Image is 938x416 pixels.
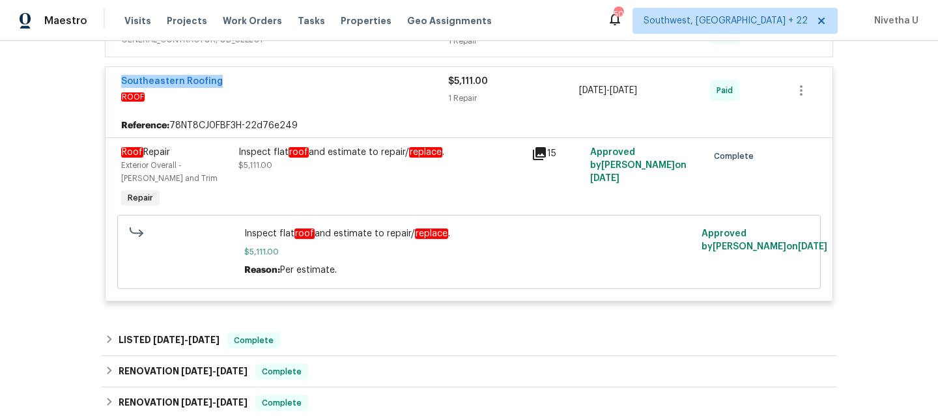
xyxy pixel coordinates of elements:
span: [DATE] [188,335,220,344]
div: Inspect flat and estimate to repair/ . [238,146,524,159]
span: Reason: [244,266,280,275]
span: [DATE] [798,242,827,251]
div: 1 Repair [448,92,579,105]
span: Complete [257,365,307,378]
div: 15 [532,146,582,161]
div: 1 Repair [448,35,579,48]
span: Geo Assignments [407,14,492,27]
em: ROOF [121,92,145,102]
span: Complete [714,150,759,163]
span: Projects [167,14,207,27]
span: Inspect flat and estimate to repair/ . [244,227,694,240]
span: Repair [121,147,170,158]
span: Complete [257,396,307,409]
h6: RENOVATION [119,364,248,380]
div: 509 [614,8,623,21]
span: Work Orders [223,14,282,27]
span: [DATE] [216,367,248,376]
span: - [153,335,220,344]
span: Exterior Overall - [PERSON_NAME] and Trim [121,161,218,182]
em: roof [289,147,309,158]
a: Southeastern Roofing [121,77,223,86]
span: Properties [341,14,391,27]
span: Per estimate. [280,266,337,275]
div: LISTED [DATE]-[DATE]Complete [101,325,837,356]
span: - [579,84,637,97]
span: [DATE] [153,335,184,344]
span: Nivetha U [869,14,918,27]
span: Southwest, [GEOGRAPHIC_DATA] + 22 [644,14,808,27]
span: Maestro [44,14,87,27]
span: - [181,367,248,376]
b: Reference: [121,119,169,132]
span: $5,111.00 [448,77,488,86]
em: replace [415,229,448,239]
span: [DATE] [590,174,619,183]
span: [DATE] [579,86,606,95]
div: RENOVATION [DATE]-[DATE]Complete [101,356,837,387]
span: $5,111.00 [238,161,272,169]
em: roof [294,229,315,239]
span: Tasks [298,16,325,25]
span: Approved by [PERSON_NAME] on [590,148,687,183]
span: Approved by [PERSON_NAME] on [702,229,827,251]
span: Complete [229,334,279,347]
span: [DATE] [181,398,212,407]
span: [DATE] [181,367,212,376]
em: Roof [121,147,143,158]
span: Repair [122,191,158,204]
h6: LISTED [119,333,220,348]
span: $5,111.00 [244,245,694,258]
em: replace [409,147,442,158]
span: [DATE] [610,86,637,95]
h6: RENOVATION [119,395,248,411]
span: Paid [717,84,738,97]
span: Visits [124,14,151,27]
span: - [181,398,248,407]
div: 78NT8CJ0FBF3H-22d76e249 [106,114,832,137]
span: [DATE] [216,398,248,407]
